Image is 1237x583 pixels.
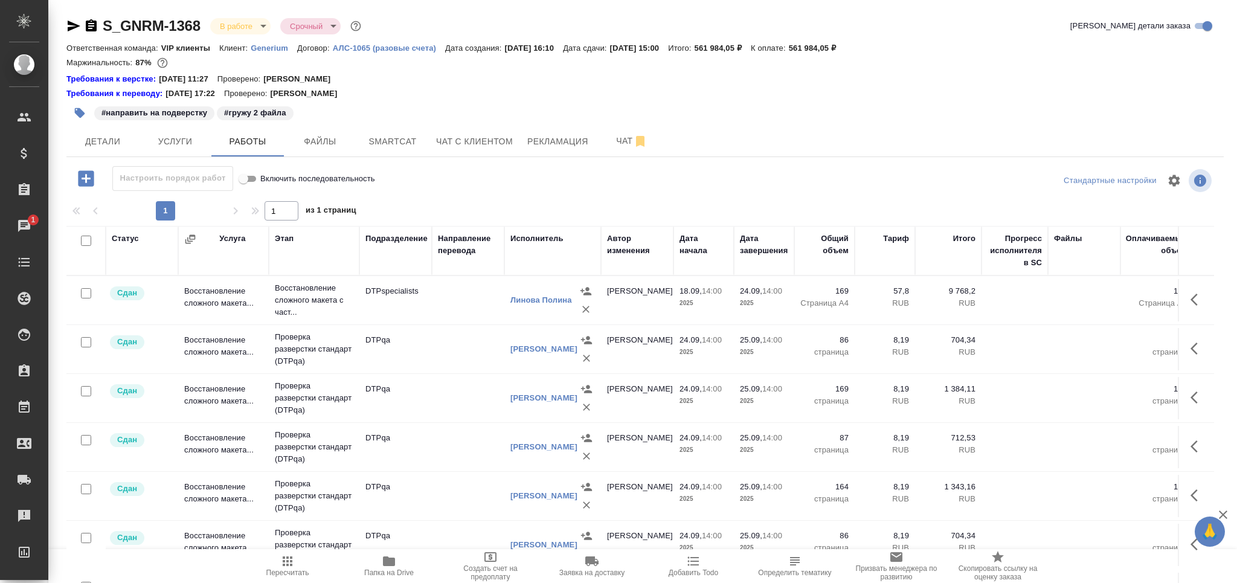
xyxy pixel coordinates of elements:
p: #направить на подверстку [101,107,207,119]
p: 2025 [680,297,728,309]
p: 712,53 [921,432,975,444]
p: 25.09, [740,531,762,540]
td: DTPqa [359,475,432,517]
p: 9 768,2 [921,285,975,297]
p: Страница А4 [1126,297,1187,309]
button: Скопировать ссылку на оценку заказа [947,549,1049,583]
button: Назначить [577,527,596,545]
p: RUB [861,444,909,456]
td: [PERSON_NAME] [601,524,673,566]
p: VIP клиенты [161,43,219,53]
a: [PERSON_NAME] [510,393,577,402]
span: Заявка на доставку [559,569,625,577]
p: RUB [921,346,975,358]
p: 86 [800,530,849,542]
p: RUB [921,542,975,554]
p: 14:00 [762,335,782,344]
div: Тариф [883,233,909,245]
p: 561 984,05 ₽ [789,43,845,53]
div: В работе [280,18,341,34]
span: направить на подверстку [93,107,216,117]
p: 86 [1126,530,1187,542]
td: Восстановление сложного макета... [178,524,269,566]
p: 25.09, [740,335,762,344]
p: 24.09, [680,531,702,540]
p: 14:00 [762,384,782,393]
button: Удалить [577,300,595,318]
div: Автор изменения [607,233,667,257]
button: Пересчитать [237,549,338,583]
p: Дата создания: [445,43,504,53]
span: 1 [24,214,42,226]
p: 14:00 [702,433,722,442]
a: S_GNRM-1368 [103,18,201,34]
div: Менеджер проверил работу исполнителя, передает ее на следующий этап [109,334,172,350]
button: 🙏 [1195,517,1225,547]
span: [PERSON_NAME] детали заказа [1070,20,1190,32]
button: Здесь прячутся важные кнопки [1183,285,1212,314]
span: Рекламация [527,134,588,149]
button: Назначить [577,331,596,349]
p: [PERSON_NAME] [263,73,339,85]
p: 24.09, [680,335,702,344]
span: Чат [603,134,661,149]
div: Менеджер проверил работу исполнителя, передает ее на следующий этап [109,481,172,497]
p: 704,34 [921,530,975,542]
p: 2025 [680,493,728,505]
button: Здесь прячутся важные кнопки [1183,481,1212,510]
p: 561 984,05 ₽ [695,43,751,53]
p: RUB [861,395,909,407]
a: Линова Полина [510,295,572,304]
span: Настроить таблицу [1160,166,1189,195]
p: 8,19 [861,383,909,395]
p: Проверено: [217,73,264,85]
div: Прогресс исполнителя в SC [988,233,1042,269]
td: DTPqa [359,524,432,566]
p: Generium [251,43,297,53]
div: Подразделение [365,233,428,245]
td: DTPqa [359,426,432,468]
p: 18.09, [680,286,702,295]
p: 169 [1126,383,1187,395]
td: Восстановление сложного макета... [178,328,269,370]
p: Восстановление сложного макета с част... [275,282,353,318]
p: 14:00 [702,531,722,540]
button: Сгруппировать [184,233,196,245]
p: Проверка разверстки стандарт (DTPqa) [275,527,353,563]
div: Направление перевода [438,233,498,257]
svg: Отписаться [633,134,647,149]
p: страница [800,346,849,358]
p: RUB [921,444,975,456]
td: Восстановление сложного макета... [178,279,269,321]
p: Сдан [117,434,137,446]
button: Здесь прячутся важные кнопки [1183,383,1212,412]
p: 2025 [680,542,728,554]
p: RUB [921,395,975,407]
p: 164 [800,481,849,493]
button: Срочный [286,21,326,31]
td: [PERSON_NAME] [601,328,673,370]
p: #гружу 2 файла [224,107,286,119]
td: [PERSON_NAME] [601,377,673,419]
p: [PERSON_NAME] [270,88,346,100]
a: [PERSON_NAME] [510,491,577,500]
p: 704,34 [921,334,975,346]
p: Сдан [117,483,137,495]
div: split button [1061,172,1160,190]
span: Посмотреть информацию [1189,169,1214,192]
p: АЛС-1065 (разовые счета) [333,43,445,53]
span: 🙏 [1200,519,1220,544]
td: DTPspecialists [359,279,432,321]
div: Услуга [219,233,245,245]
p: страница [800,542,849,554]
td: [PERSON_NAME] [601,279,673,321]
div: Этап [275,233,294,245]
div: Дата завершения [740,233,788,257]
p: 24.09, [680,384,702,393]
td: [PERSON_NAME] [601,475,673,517]
button: Добавить тэг [66,100,93,126]
p: 169 [1126,285,1187,297]
span: Скопировать ссылку на оценку заказа [954,564,1041,581]
a: Generium [251,42,297,53]
p: 164 [1126,481,1187,493]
